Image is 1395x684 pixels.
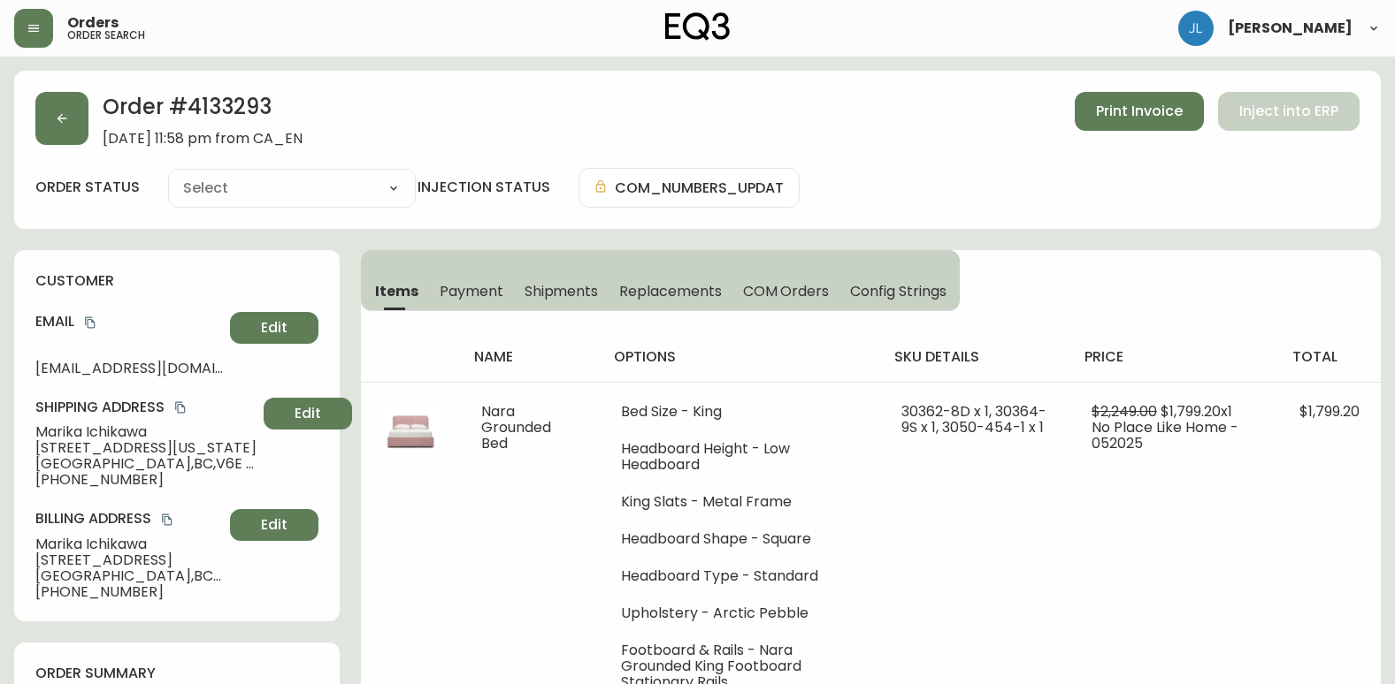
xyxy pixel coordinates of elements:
span: Marika Ichikawa [35,536,223,552]
button: Edit [230,312,318,344]
button: copy [81,314,99,331]
h5: order search [67,30,145,41]
li: Headboard Shape - Square [621,531,858,547]
li: King Slats - Metal Frame [621,494,858,510]
span: Replacements [619,282,721,300]
span: Items [375,282,418,300]
li: Headboard Height - Low Headboard [621,441,858,473]
span: Edit [295,404,321,423]
li: Upholstery - Arctic Pebble [621,605,858,621]
span: Edit [261,318,287,338]
span: Shipments [525,282,599,300]
span: Nara Grounded Bed [481,401,551,453]
h4: Email [35,312,223,331]
button: Edit [230,509,318,541]
li: Bed Size - King [621,404,858,420]
span: COM Orders [743,282,830,300]
li: Headboard Type - Standard [621,568,858,584]
span: $2,249.00 [1092,401,1157,422]
span: No Place Like Home - 052025 [1092,417,1238,453]
span: [STREET_ADDRESS] [35,552,223,568]
span: [DATE] 11:58 pm from CA_EN [103,131,303,147]
img: 1c9c23e2a847dab86f8017579b61559c [1178,11,1214,46]
span: [PHONE_NUMBER] [35,584,223,600]
span: [PHONE_NUMBER] [35,472,257,488]
h4: injection status [418,178,550,197]
span: $1,799.20 [1299,401,1360,422]
h2: Order # 4133293 [103,92,303,131]
span: [EMAIL_ADDRESS][DOMAIN_NAME] [35,361,223,376]
span: [STREET_ADDRESS][US_STATE] [35,440,257,456]
img: b0bfbc0a-3505-4533-a839-88b682f86fd8Optional[nara-grounded-pink-queen-bed].jpg [382,404,439,460]
h4: options [614,347,865,367]
span: Print Invoice [1096,102,1183,121]
h4: Billing Address [35,509,223,528]
button: copy [172,399,189,416]
span: Orders [67,16,119,30]
button: copy [158,511,176,528]
button: Edit [264,398,352,429]
span: [PERSON_NAME] [1228,21,1353,35]
h4: name [474,347,586,367]
h4: Shipping Address [35,398,257,417]
span: Payment [440,282,503,300]
span: $1,799.20 x 1 [1161,401,1232,422]
span: [GEOGRAPHIC_DATA] , BC , V6E 0B3 , CA [35,456,257,472]
h4: customer [35,271,318,291]
span: [GEOGRAPHIC_DATA] , BC , V6G 0A3 , CA [35,568,223,584]
h4: price [1085,347,1264,367]
span: Edit [261,515,287,535]
span: Config Strings [850,282,946,300]
button: Print Invoice [1075,92,1204,131]
img: logo [665,12,731,41]
label: order status [35,178,140,197]
h4: total [1292,347,1367,367]
h4: order summary [35,664,318,683]
span: 30362-8D x 1, 30364-9S x 1, 3050-454-1 x 1 [901,401,1046,437]
span: Marika Ichikawa [35,424,257,440]
h4: sku details [894,347,1056,367]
